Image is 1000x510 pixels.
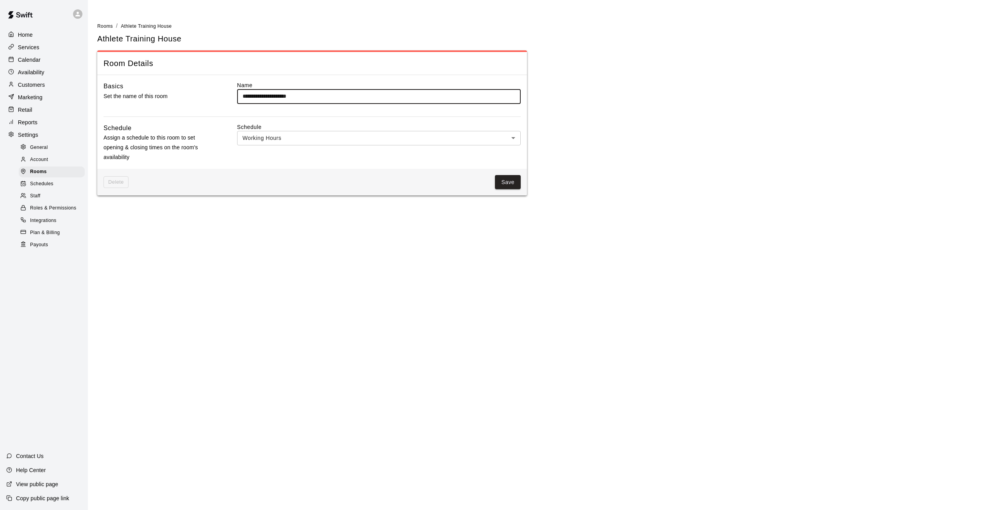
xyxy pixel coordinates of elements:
[19,141,88,154] a: General
[19,203,85,214] div: Roles & Permissions
[16,466,46,474] p: Help Center
[18,93,43,101] p: Marketing
[6,41,82,53] a: Services
[104,91,212,101] p: Set the name of this room
[30,168,47,176] span: Rooms
[495,175,521,190] button: Save
[18,81,45,89] p: Customers
[19,239,88,251] a: Payouts
[16,480,58,488] p: View public page
[19,240,85,251] div: Payouts
[19,215,88,227] a: Integrations
[18,131,38,139] p: Settings
[6,129,82,141] a: Settings
[30,204,76,212] span: Roles & Permissions
[6,79,82,91] a: Customers
[30,229,60,237] span: Plan & Billing
[18,43,39,51] p: Services
[104,58,521,69] span: Room Details
[97,22,991,30] nav: breadcrumb
[16,452,44,460] p: Contact Us
[104,123,132,133] h6: Schedule
[104,133,212,163] p: Assign a schedule to this room to set opening & closing times on the room's availability
[6,66,82,78] a: Availability
[19,190,88,202] a: Staff
[30,180,54,188] span: Schedules
[18,106,32,114] p: Retail
[6,91,82,103] a: Marketing
[104,81,123,91] h6: Basics
[104,176,129,188] span: This room cannot be deleted as it is linked to bookings or staff availability
[19,178,88,190] a: Schedules
[30,241,48,249] span: Payouts
[6,54,82,66] a: Calendar
[19,166,85,177] div: Rooms
[6,29,82,41] a: Home
[30,144,48,152] span: General
[18,56,41,64] p: Calendar
[19,191,85,202] div: Staff
[30,156,48,164] span: Account
[6,116,82,128] a: Reports
[19,142,85,153] div: General
[18,31,33,39] p: Home
[19,179,85,190] div: Schedules
[97,34,182,44] h5: Athlete Training House
[16,494,69,502] p: Copy public page link
[19,154,88,166] a: Account
[19,154,85,165] div: Account
[116,22,118,30] li: /
[237,81,521,89] label: Name
[6,104,82,116] a: Retail
[237,131,521,145] div: Working Hours
[19,166,88,178] a: Rooms
[19,202,88,215] a: Roles & Permissions
[97,23,113,29] a: Rooms
[237,123,521,131] label: Schedule
[30,217,57,225] span: Integrations
[18,68,45,76] p: Availability
[19,227,85,238] div: Plan & Billing
[18,118,37,126] p: Reports
[19,227,88,239] a: Plan & Billing
[121,23,171,29] span: Athlete Training House
[19,215,85,226] div: Integrations
[30,192,40,200] span: Staff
